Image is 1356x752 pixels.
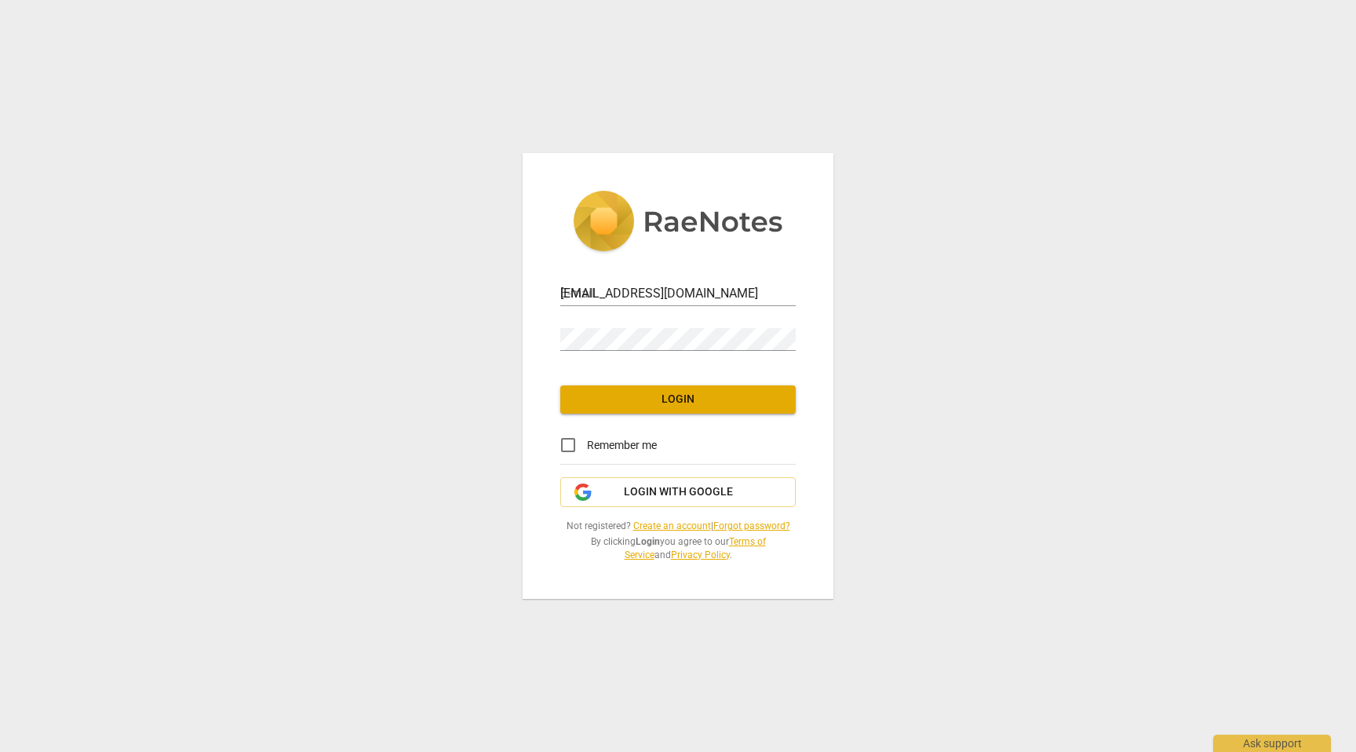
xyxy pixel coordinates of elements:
div: Ask support [1213,735,1331,752]
a: Terms of Service [625,536,766,560]
button: Login with Google [560,477,796,507]
a: Forgot password? [713,520,790,531]
span: Not registered? | [560,520,796,533]
span: Login with Google [624,484,733,500]
span: By clicking you agree to our and . [560,535,796,561]
a: Privacy Policy [671,549,730,560]
span: Remember me [587,437,657,454]
img: 5ac2273c67554f335776073100b6d88f.svg [573,191,783,255]
b: Login [636,536,660,547]
a: Create an account [633,520,711,531]
button: Login [560,385,796,414]
span: Login [573,392,783,407]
